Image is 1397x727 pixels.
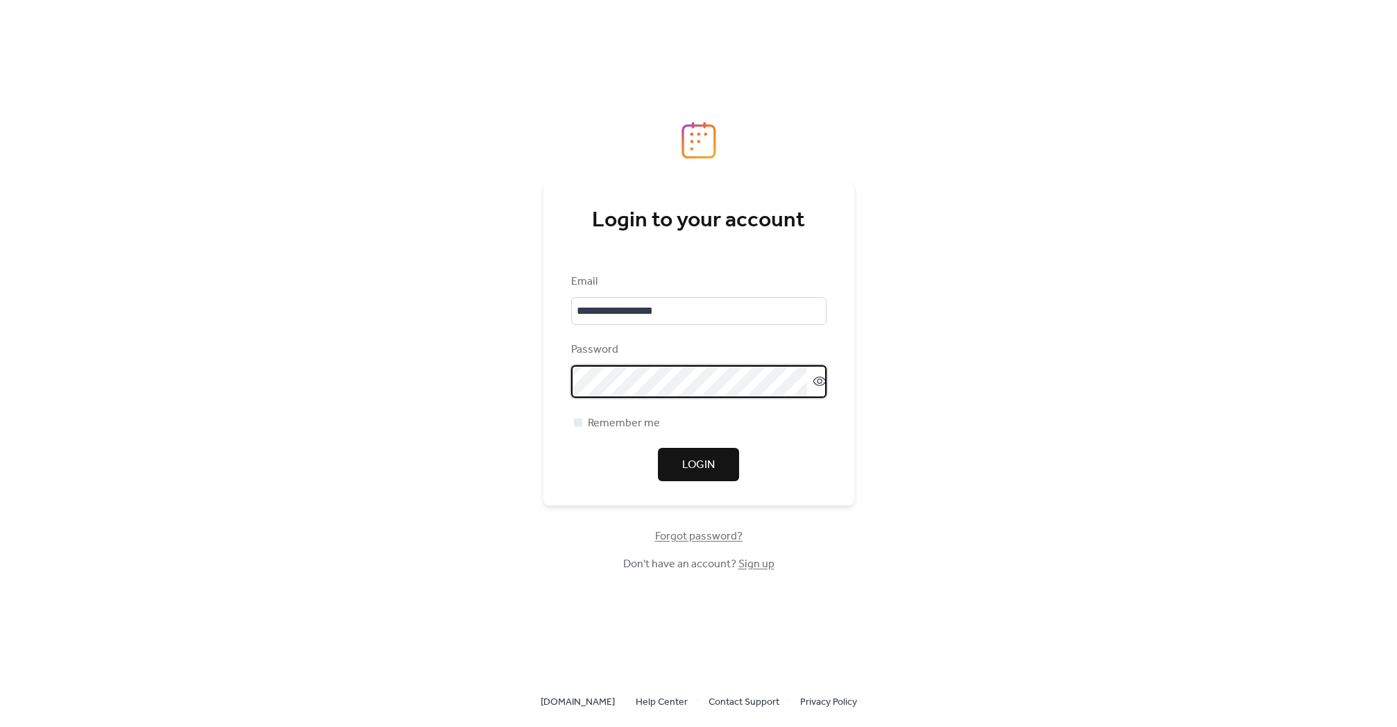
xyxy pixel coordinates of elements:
[541,694,615,711] span: [DOMAIN_NAME]
[636,693,688,710] a: Help Center
[541,693,615,710] a: [DOMAIN_NAME]
[571,207,827,235] div: Login to your account
[800,694,857,711] span: Privacy Policy
[571,274,824,290] div: Email
[655,533,743,540] a: Forgot password?
[588,415,660,432] span: Remember me
[709,694,779,711] span: Contact Support
[800,693,857,710] a: Privacy Policy
[682,457,715,474] span: Login
[655,528,743,545] span: Forgot password?
[623,556,774,573] span: Don't have an account?
[658,448,739,481] button: Login
[636,694,688,711] span: Help Center
[709,693,779,710] a: Contact Support
[571,342,824,358] div: Password
[681,122,716,159] img: logo
[738,553,774,575] a: Sign up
